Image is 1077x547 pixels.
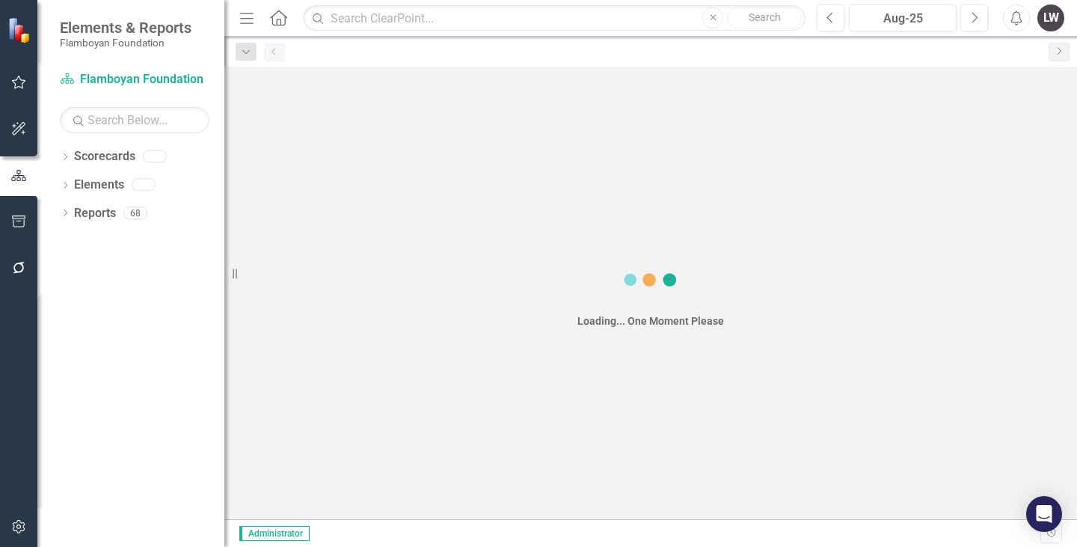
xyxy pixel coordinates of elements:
div: Loading... One Moment Please [577,314,724,328]
input: Search Below... [60,107,209,133]
span: Administrator [239,526,310,541]
div: 68 [123,207,147,219]
a: Elements [74,177,124,194]
span: Search [749,11,781,23]
button: Aug-25 [849,4,957,31]
small: Flamboyan Foundation [60,37,191,49]
button: Search [727,7,802,28]
a: Flamboyan Foundation [60,71,209,88]
img: ClearPoint Strategy [7,17,34,43]
div: Open Intercom Messenger [1026,496,1062,532]
span: Elements & Reports [60,19,191,37]
a: Reports [74,205,116,222]
button: LW [1037,4,1064,31]
input: Search ClearPoint... [303,5,806,31]
div: Aug-25 [854,10,951,28]
a: Scorecards [74,148,135,165]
